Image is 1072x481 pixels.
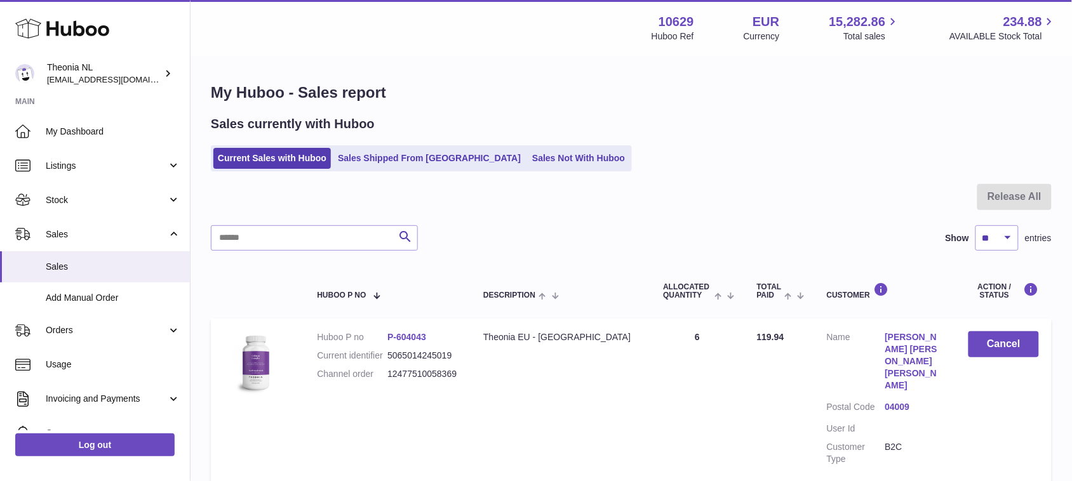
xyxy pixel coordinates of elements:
span: Listings [46,160,167,172]
span: 234.88 [1003,13,1042,30]
span: Stock [46,194,167,206]
span: Cases [46,427,180,439]
div: Huboo Ref [652,30,694,43]
a: 234.88 AVAILABLE Stock Total [949,13,1057,43]
dd: 12477510058369 [387,368,458,380]
div: Customer [827,282,943,300]
span: AVAILABLE Stock Total [949,30,1057,43]
a: 04009 [885,401,944,413]
div: Theonia NL [47,62,161,86]
a: Sales Shipped From [GEOGRAPHIC_DATA] [333,148,525,169]
a: Sales Not With Huboo [528,148,629,169]
span: My Dashboard [46,126,180,138]
span: Total sales [843,30,900,43]
img: 106291725893172.jpg [224,331,287,395]
img: info@wholesomegoods.eu [15,64,34,83]
a: P-604043 [387,332,426,342]
dt: User Id [827,423,885,435]
span: Invoicing and Payments [46,393,167,405]
button: Cancel [968,331,1039,357]
span: Huboo P no [317,291,366,300]
span: Sales [46,228,167,240]
span: Usage [46,359,180,371]
h1: My Huboo - Sales report [211,82,1052,103]
div: Action / Status [968,282,1039,300]
dt: Name [827,331,885,394]
dd: 5065014245019 [387,350,458,362]
span: Sales [46,261,180,273]
dt: Customer Type [827,441,885,465]
a: Current Sales with Huboo [213,148,331,169]
span: Description [483,291,535,300]
dt: Channel order [317,368,387,380]
div: Theonia EU - [GEOGRAPHIC_DATA] [483,331,638,343]
div: Currency [744,30,780,43]
a: [PERSON_NAME] [PERSON_NAME] [PERSON_NAME] [885,331,944,391]
dt: Huboo P no [317,331,387,343]
span: 15,282.86 [829,13,885,30]
dt: Current identifier [317,350,387,362]
strong: 10629 [659,13,694,30]
span: ALLOCATED Quantity [663,283,711,300]
label: Show [946,232,969,244]
h2: Sales currently with Huboo [211,115,375,133]
span: Orders [46,324,167,336]
strong: EUR [753,13,779,30]
span: 119.94 [757,332,784,342]
span: entries [1025,232,1052,244]
a: 15,282.86 Total sales [829,13,900,43]
a: Log out [15,433,175,456]
span: Total paid [757,283,782,300]
span: [EMAIL_ADDRESS][DOMAIN_NAME] [47,74,187,84]
dd: B2C [885,441,944,465]
span: Add Manual Order [46,292,180,304]
dt: Postal Code [827,401,885,416]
